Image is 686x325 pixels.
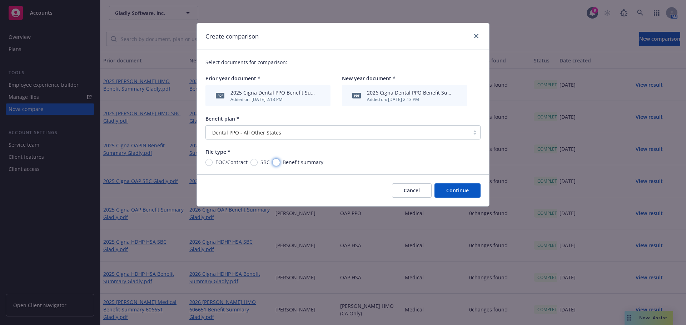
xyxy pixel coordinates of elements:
[209,129,466,136] span: Dental PPO - All Other States
[454,92,460,100] button: archive file
[205,148,230,155] span: File type *
[367,96,451,102] div: Added on: [DATE] 2:13 PM
[216,93,224,98] span: pdf
[230,96,315,102] div: Added on: [DATE] 2:13 PM
[342,75,396,82] span: New year document *
[260,158,270,166] span: SBC
[205,59,481,66] p: Select documents for comparison:
[205,75,260,82] span: Prior year document *
[352,93,361,98] span: pdf
[367,89,451,96] div: 2026 Cigna Dental PPO Benefit Summary Gladly.pdf
[205,159,213,166] input: EOC/Contract
[230,89,315,96] div: 2025 Cigna Dental PPO Benefit Summary Gladly.pdf
[205,115,239,122] span: Benefit plan *
[318,92,323,100] button: archive file
[472,32,481,40] a: close
[250,159,258,166] input: SBC
[434,183,481,198] button: Continue
[212,129,281,136] span: Dental PPO - All Other States
[215,158,248,166] span: EOC/Contract
[205,32,259,41] h1: Create comparison
[392,183,432,198] button: Cancel
[273,159,280,166] input: Benefit summary
[283,158,323,166] span: Benefit summary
